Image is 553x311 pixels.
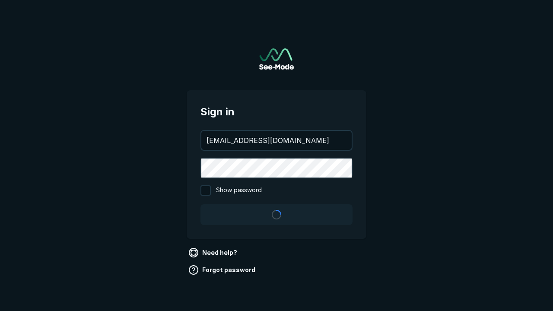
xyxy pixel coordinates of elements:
img: See-Mode Logo [259,48,294,70]
a: Go to sign in [259,48,294,70]
a: Forgot password [187,263,259,277]
span: Show password [216,185,262,196]
input: your@email.com [201,131,352,150]
a: Need help? [187,246,241,260]
span: Sign in [200,104,353,120]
